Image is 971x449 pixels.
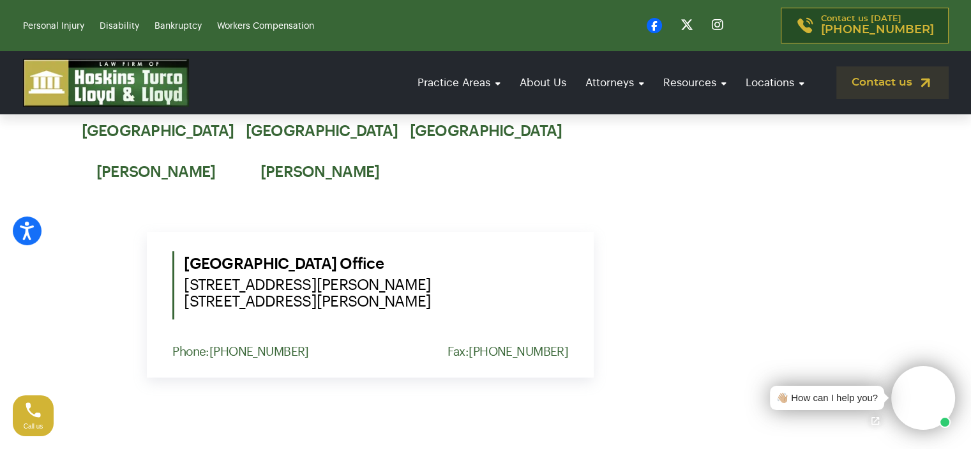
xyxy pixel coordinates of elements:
[469,346,568,358] a: [PHONE_NUMBER]
[100,22,139,31] a: Disability
[739,65,811,101] a: Locations
[184,277,568,310] span: [STREET_ADDRESS][PERSON_NAME] [STREET_ADDRESS][PERSON_NAME]
[781,8,949,43] a: Contact us [DATE][PHONE_NUMBER]
[821,24,934,36] span: [PHONE_NUMBER]
[154,22,202,31] a: Bankruptcy
[821,15,934,36] p: Contact us [DATE]
[411,65,507,101] a: Practice Areas
[23,59,189,107] img: logo
[172,345,309,358] p: Phone:
[862,407,889,434] a: Open chat
[24,423,43,430] span: Call us
[776,391,878,406] div: 👋🏼 How can I help you?
[836,66,949,99] a: Contact us
[209,346,309,358] a: [PHONE_NUMBER]
[579,65,651,101] a: Attorneys
[184,251,568,310] h5: [GEOGRAPHIC_DATA] Office
[657,65,733,101] a: Resources
[513,65,573,101] a: About Us
[23,22,84,31] a: Personal Injury
[217,22,314,31] a: Workers Compensation
[447,345,568,358] p: Fax:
